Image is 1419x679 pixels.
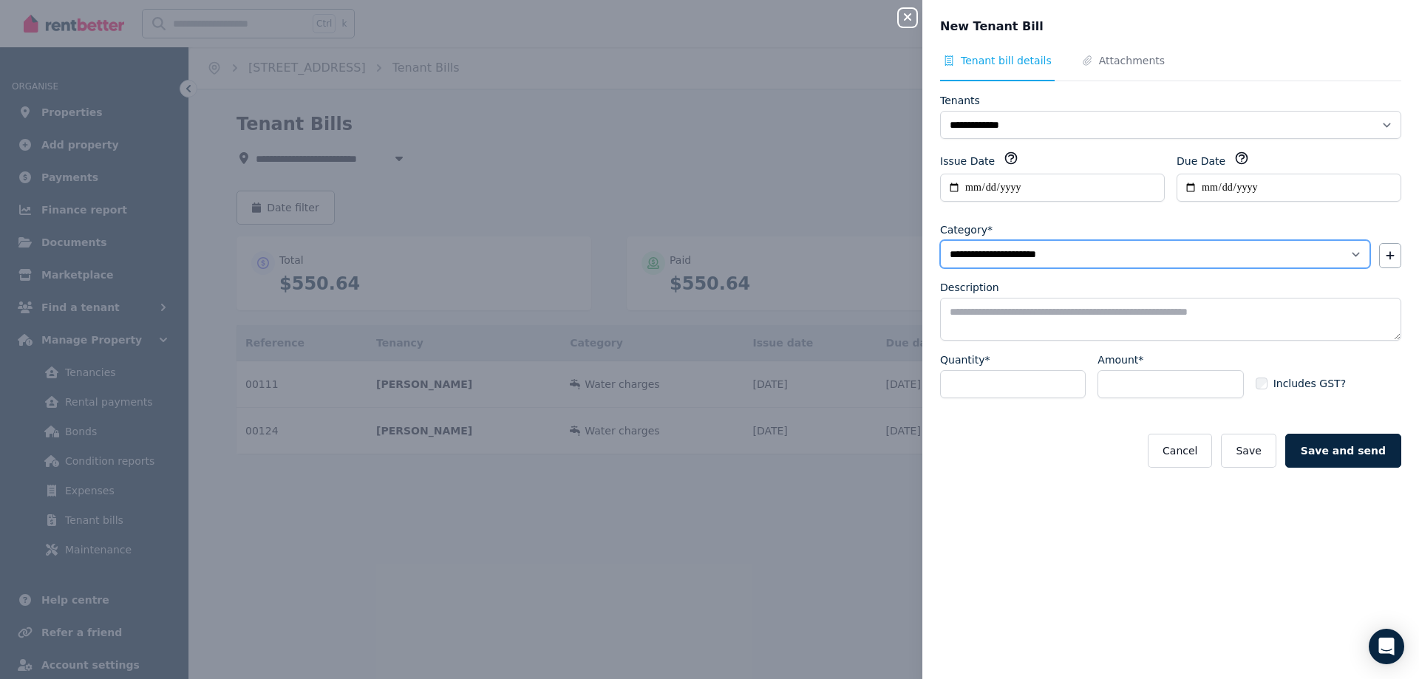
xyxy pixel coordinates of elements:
label: Tenants [940,93,980,108]
span: Includes GST? [1273,376,1346,391]
span: New Tenant Bill [940,18,1044,35]
button: Save and send [1285,434,1401,468]
label: Issue Date [940,154,995,168]
label: Category* [940,222,993,237]
label: Due Date [1177,154,1225,168]
span: Tenant bill details [961,53,1052,68]
button: Cancel [1148,434,1212,468]
label: Amount* [1098,352,1143,367]
label: Quantity* [940,352,990,367]
nav: Tabs [940,53,1401,81]
label: Description [940,280,999,295]
div: Open Intercom Messenger [1369,629,1404,664]
button: Save [1221,434,1276,468]
span: Attachments [1099,53,1165,68]
input: Includes GST? [1256,378,1267,389]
